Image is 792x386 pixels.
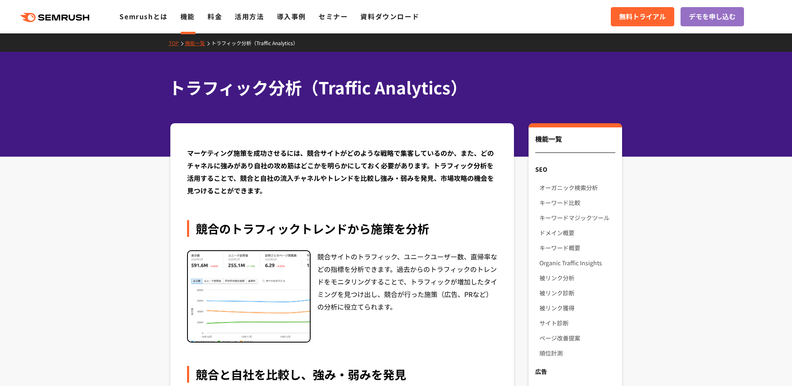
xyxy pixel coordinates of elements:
[539,225,615,240] a: ドメイン概要
[611,7,674,26] a: 無料トライアル
[187,366,498,383] div: 競合と自社を比較し、強み・弱みを発見
[211,39,304,46] a: トラフィック分析（Traffic Analytics）
[319,11,348,21] a: セミナー
[539,255,615,270] a: Organic Traffic Insights
[188,251,310,342] img: トラフィック分析（Traffic Analytics） トレンド分析
[207,11,222,21] a: 料金
[169,39,185,46] a: TOP
[539,345,615,361] a: 順位計測
[539,195,615,210] a: キーワード比較
[539,270,615,285] a: 被リンク分析
[180,11,195,21] a: 機能
[539,315,615,330] a: サイト診断
[689,11,736,22] span: デモを申し込む
[317,250,498,343] div: 競合サイトのトラフィック、ユニークユーザー数、直帰率などの指標を分析できます。過去からのトラフィックのトレンドをモニタリングすることで、トラフィックが増加したタイミングを見つけ出し、競合が行った...
[539,240,615,255] a: キーワード概要
[185,39,211,46] a: 機能一覧
[187,220,498,237] div: 競合のトラフィックトレンドから施策を分析
[539,285,615,300] a: 被リンク診断
[119,11,167,21] a: Semrushとは
[187,147,498,197] div: マーケティング施策を成功させるには、競合サイトがどのような戦略で集客しているのか、また、どのチャネルに強みがあり自社の攻め筋はどこかを明らかにしておく必要があります。トラフィック分析を活用するこ...
[539,330,615,345] a: ページ改善提案
[360,11,419,21] a: 資料ダウンロード
[169,75,615,100] h1: トラフィック分析（Traffic Analytics）
[529,364,622,379] div: 広告
[681,7,744,26] a: デモを申し込む
[235,11,264,21] a: 活用方法
[539,300,615,315] a: 被リンク獲得
[539,180,615,195] a: オーガニック検索分析
[277,11,306,21] a: 導入事例
[619,11,666,22] span: 無料トライアル
[539,210,615,225] a: キーワードマジックツール
[529,162,622,177] div: SEO
[535,134,615,153] div: 機能一覧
